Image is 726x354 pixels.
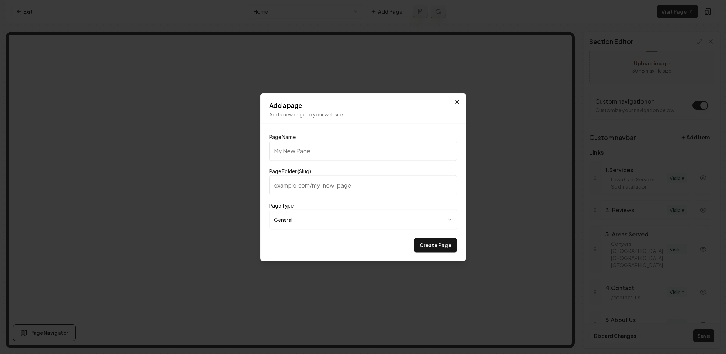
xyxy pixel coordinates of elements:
input: example.com/my-new-page [269,175,457,195]
label: Page Name [269,133,296,140]
p: Add a new page to your website [269,110,457,118]
button: Create Page [414,238,457,252]
label: Page Type [269,202,294,208]
label: Page Folder (Slug) [269,168,311,174]
h2: Add a page [269,102,457,108]
input: My New Page [269,141,457,161]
